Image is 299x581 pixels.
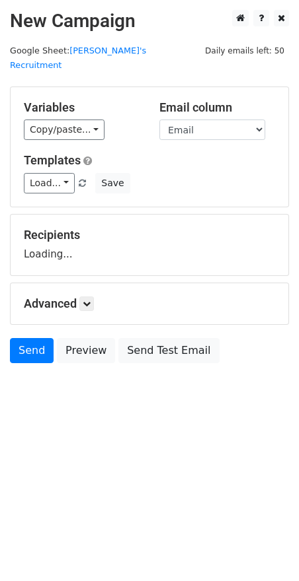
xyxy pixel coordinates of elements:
a: Send [10,338,54,363]
span: Daily emails left: 50 [200,44,289,58]
h5: Email column [159,100,275,115]
a: Copy/paste... [24,120,105,140]
small: Google Sheet: [10,46,146,71]
h5: Advanced [24,296,275,311]
a: [PERSON_NAME]'s Recruitment [10,46,146,71]
h5: Variables [24,100,140,115]
a: Send Test Email [118,338,219,363]
a: Templates [24,153,81,167]
div: Loading... [24,228,275,262]
h5: Recipients [24,228,275,242]
a: Daily emails left: 50 [200,46,289,55]
h2: New Campaign [10,10,289,32]
a: Preview [57,338,115,363]
a: Load... [24,173,75,193]
button: Save [95,173,130,193]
